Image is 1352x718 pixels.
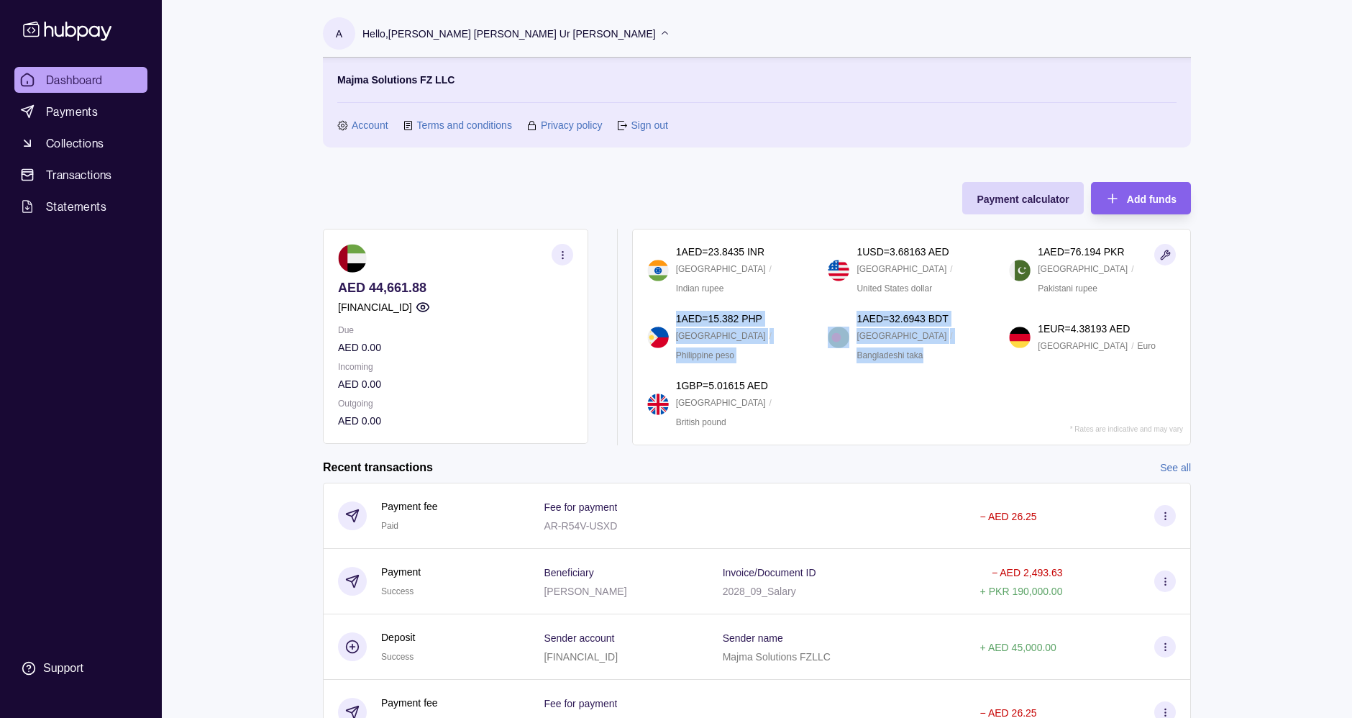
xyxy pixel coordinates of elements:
[544,520,617,532] p: AR-R54V-USXD
[857,328,946,344] p: [GEOGRAPHIC_DATA]
[1038,244,1124,260] p: 1 AED = 76.194 PKR
[338,359,573,375] p: Incoming
[631,117,667,133] a: Sign out
[1038,261,1128,277] p: [GEOGRAPHIC_DATA]
[723,567,816,578] p: Invoice/Document ID
[338,244,367,273] img: ae
[46,166,112,183] span: Transactions
[977,194,1069,205] span: Payment calculator
[950,261,952,277] p: /
[14,130,147,156] a: Collections
[980,511,1037,522] p: − AED 26.25
[338,299,412,315] p: [FINANCIAL_ID]
[323,460,433,476] h2: Recent transactions
[336,26,342,42] p: A
[352,117,388,133] a: Account
[1038,281,1097,296] p: Pakistani rupee
[338,280,573,296] p: AED 44,661.88
[46,198,106,215] span: Statements
[676,281,724,296] p: Indian rupee
[857,244,949,260] p: 1 USD = 3.68163 AED
[676,414,726,430] p: British pound
[857,311,948,327] p: 1 AED = 32.6943 BDT
[1009,260,1031,281] img: pk
[362,26,656,42] p: Hello, [PERSON_NAME] [PERSON_NAME] Ur [PERSON_NAME]
[14,653,147,683] a: Support
[1038,338,1128,354] p: [GEOGRAPHIC_DATA]
[46,71,103,88] span: Dashboard
[544,651,618,663] p: [FINANCIAL_ID]
[980,586,1063,597] p: + PKR 190,000.00
[14,194,147,219] a: Statements
[676,311,762,327] p: 1 AED = 15.382 PHP
[338,322,573,338] p: Due
[544,501,617,513] p: Fee for payment
[992,567,1062,578] p: − AED 2,493.63
[417,117,512,133] a: Terms and conditions
[676,244,764,260] p: 1 AED = 23.8435 INR
[381,695,438,711] p: Payment fee
[1091,182,1191,214] button: Add funds
[43,660,83,676] div: Support
[381,586,414,596] span: Success
[723,651,831,663] p: Majma Solutions FZLLC
[950,328,952,344] p: /
[14,99,147,124] a: Payments
[381,652,414,662] span: Success
[381,564,421,580] p: Payment
[544,632,614,644] p: Sender account
[769,395,772,411] p: /
[544,698,617,709] p: Fee for payment
[1038,321,1130,337] p: 1 EUR = 4.38193 AED
[857,347,923,363] p: Bangladeshi taka
[769,328,772,344] p: /
[1009,327,1031,348] img: de
[1131,338,1133,354] p: /
[544,567,593,578] p: Beneficiary
[381,630,415,645] p: Deposit
[544,586,626,597] p: [PERSON_NAME]
[980,642,1056,653] p: + AED 45,000.00
[338,340,573,355] p: AED 0.00
[338,376,573,392] p: AED 0.00
[46,135,104,152] span: Collections
[337,72,455,88] p: Majma Solutions FZ LLC
[769,261,772,277] p: /
[1160,460,1191,476] a: See all
[723,586,796,597] p: 2028_09_Salary
[828,260,849,281] img: us
[723,632,783,644] p: Sender name
[14,162,147,188] a: Transactions
[381,499,438,514] p: Payment fee
[676,261,766,277] p: [GEOGRAPHIC_DATA]
[828,327,849,348] img: bd
[46,103,98,120] span: Payments
[857,281,932,296] p: United States dollar
[1070,425,1183,433] p: * Rates are indicative and may vary
[381,521,398,531] span: Paid
[541,117,603,133] a: Privacy policy
[647,394,669,415] img: gb
[1137,338,1155,354] p: Euro
[338,413,573,429] p: AED 0.00
[647,327,669,348] img: ph
[1127,194,1177,205] span: Add funds
[676,347,734,363] p: Philippine peso
[962,182,1083,214] button: Payment calculator
[676,378,768,394] p: 1 GBP = 5.01615 AED
[647,260,669,281] img: in
[1131,261,1133,277] p: /
[14,67,147,93] a: Dashboard
[857,261,946,277] p: [GEOGRAPHIC_DATA]
[676,328,766,344] p: [GEOGRAPHIC_DATA]
[338,396,573,412] p: Outgoing
[676,395,766,411] p: [GEOGRAPHIC_DATA]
